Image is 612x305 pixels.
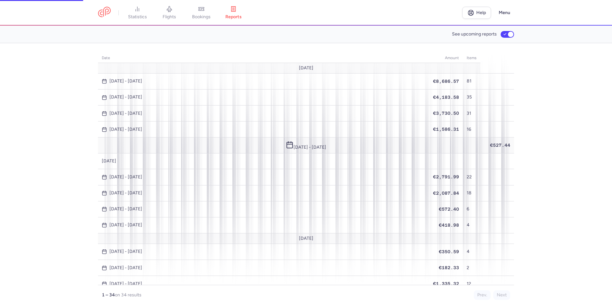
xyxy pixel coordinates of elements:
[463,73,480,89] td: 81
[476,10,486,15] span: Help
[433,281,459,286] span: €1,335.32
[109,281,142,286] time: [DATE] - [DATE]
[463,185,480,201] td: 18
[98,7,111,19] a: CitizenPlane red outlined logo
[102,159,425,164] span: [DATE]
[109,207,142,212] time: [DATE] - [DATE]
[490,143,510,148] span: €527.44
[109,265,142,270] time: [DATE] - [DATE]
[185,6,217,20] a: bookings
[463,106,480,121] td: 31
[109,111,142,116] time: [DATE] - [DATE]
[433,95,459,100] span: €4,183.58
[495,7,514,19] button: Menu
[98,53,429,63] th: date
[463,276,480,292] td: 12
[463,53,480,63] th: items
[463,121,480,137] td: 16
[225,14,242,20] span: reports
[299,66,313,71] span: [DATE]
[217,6,249,20] a: reports
[299,236,313,241] span: [DATE]
[109,223,142,228] time: [DATE] - [DATE]
[163,14,176,20] span: flights
[463,201,480,217] td: 6
[433,191,459,196] span: €2,087.84
[439,249,459,254] span: €350.59
[433,127,459,132] span: €1,586.31
[109,249,142,254] time: [DATE] - [DATE]
[433,111,459,116] span: €3,730.50
[433,79,459,84] span: €8,686.57
[463,260,480,276] td: 2
[115,292,141,298] span: on 34 results
[429,53,463,63] th: amount
[474,290,491,300] button: Prev.
[439,207,459,212] span: €572.40
[463,89,480,105] td: 35
[294,145,326,150] time: [DATE] - [DATE]
[109,95,142,100] time: [DATE] - [DATE]
[462,7,491,19] a: Help
[109,127,142,132] time: [DATE] - [DATE]
[463,217,480,233] td: 4
[121,6,153,20] a: statistics
[439,265,459,270] span: €182.33
[463,169,480,185] td: 22
[128,14,147,20] span: statistics
[109,79,142,84] time: [DATE] - [DATE]
[439,223,459,228] span: €418.98
[192,14,211,20] span: bookings
[102,292,115,298] strong: 1 – 34
[109,175,142,180] time: [DATE] - [DATE]
[463,244,480,260] td: 4
[153,6,185,20] a: flights
[433,174,459,179] span: €2,791.99
[493,290,510,300] button: Next
[109,191,142,196] time: [DATE] - [DATE]
[452,32,497,37] span: See upcoming reports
